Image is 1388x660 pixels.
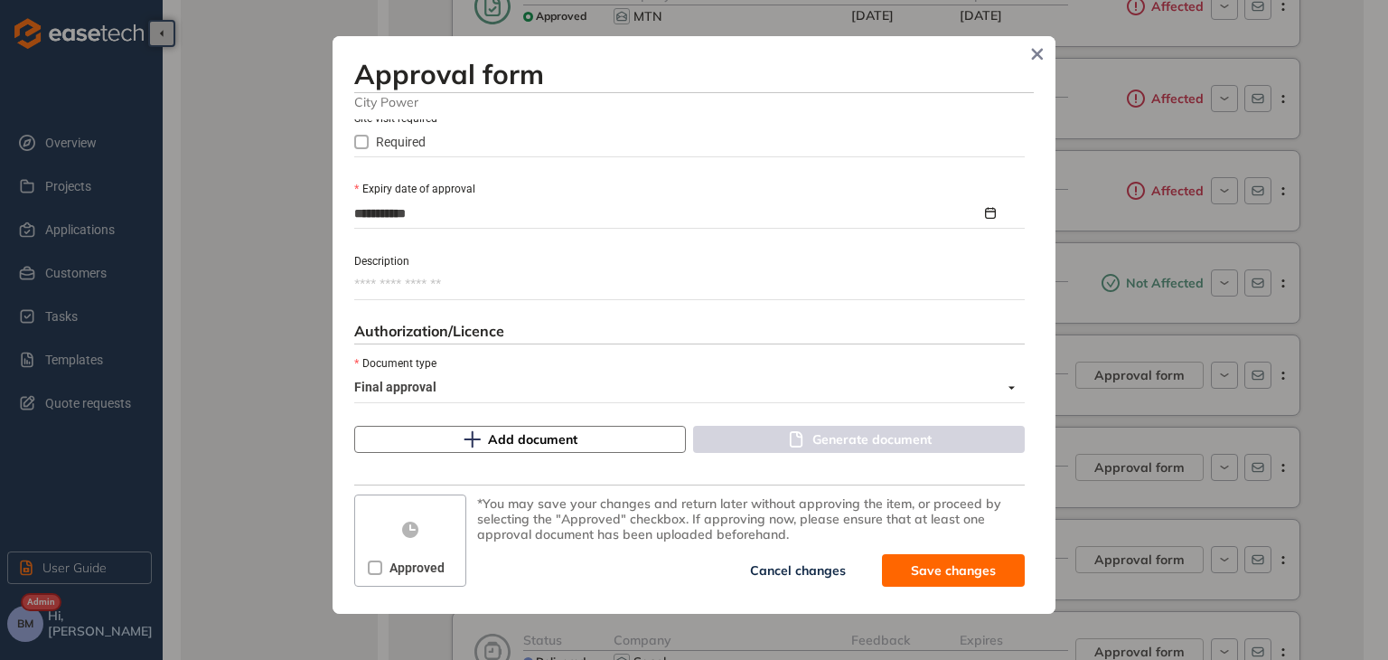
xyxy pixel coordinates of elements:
div: *You may save your changes and return later without approving the item, or proceed by selecting t... [477,496,1025,542]
input: Expiry date of approval [354,203,981,223]
label: Document type [354,355,436,372]
span: Required [369,132,433,152]
button: Add document [354,426,686,453]
label: Expiry date of approval [354,181,475,198]
label: Description [354,253,409,270]
span: Approved [382,558,452,578]
span: Authorization/Licence [354,322,504,340]
button: Save changes [882,554,1025,587]
span: Final approval [354,373,1015,402]
span: City Power [354,93,1034,110]
span: Save changes [911,561,996,580]
span: Cancel changes [750,561,846,580]
button: Cancel changes [721,554,875,587]
span: Add document [488,429,577,449]
button: Close [1024,41,1051,68]
textarea: Description [354,270,1025,299]
h3: Approval form [354,58,1034,90]
label: Site visit required [354,110,437,127]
